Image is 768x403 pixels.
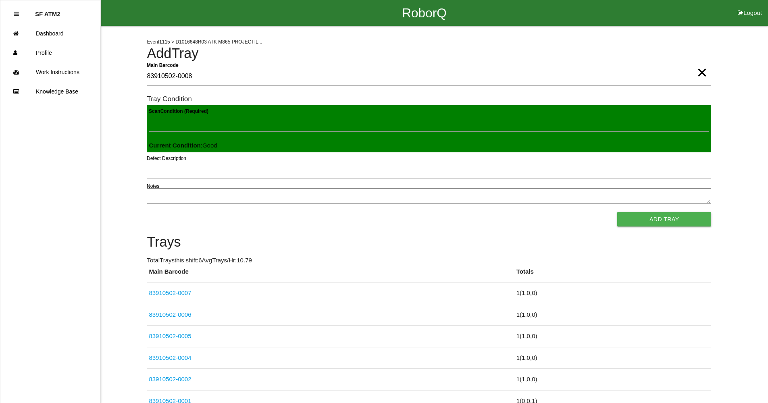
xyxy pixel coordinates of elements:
p: SF ATM2 [35,4,60,17]
a: Dashboard [0,24,100,43]
td: 1 ( 1 , 0 , 0 ) [514,283,712,304]
td: 1 ( 1 , 0 , 0 ) [514,369,712,391]
td: 1 ( 1 , 0 , 0 ) [514,347,712,369]
a: Knowledge Base [0,82,100,101]
span: : Good [149,142,217,149]
label: Defect Description [147,155,186,162]
a: 83910502-0002 [149,376,191,382]
th: Totals [514,267,712,283]
a: Work Instructions [0,62,100,82]
h6: Tray Condition [147,95,711,103]
b: Current Condition [149,142,200,149]
label: Notes [147,183,159,190]
h4: Add Tray [147,46,711,61]
p: Total Trays this shift: 6 Avg Trays /Hr: 10.79 [147,256,711,265]
b: Main Barcode [147,62,179,68]
div: Close [14,4,19,24]
h4: Trays [147,235,711,250]
a: 83910502-0004 [149,354,191,361]
input: Required [147,67,711,86]
td: 1 ( 1 , 0 , 0 ) [514,326,712,347]
td: 1 ( 1 , 0 , 0 ) [514,304,712,326]
a: 83910502-0005 [149,332,191,339]
a: Profile [0,43,100,62]
b: Scan Condition (Required) [149,108,208,114]
th: Main Barcode [147,267,514,283]
a: 83910502-0006 [149,311,191,318]
button: Add Tray [617,212,711,226]
a: 83910502-0007 [149,289,191,296]
span: Clear Input [697,56,707,73]
span: Event 1115 > D1016648R03 ATK M865 PROJECTIL... [147,39,262,45]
